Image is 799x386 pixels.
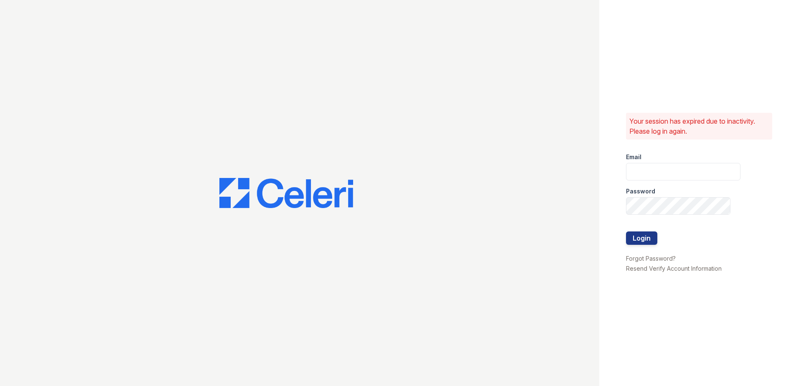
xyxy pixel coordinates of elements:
[626,231,657,245] button: Login
[626,265,722,272] a: Resend Verify Account Information
[626,153,641,161] label: Email
[626,255,676,262] a: Forgot Password?
[626,187,655,196] label: Password
[629,116,769,136] p: Your session has expired due to inactivity. Please log in again.
[219,178,353,208] img: CE_Logo_Blue-a8612792a0a2168367f1c8372b55b34899dd931a85d93a1a3d3e32e68fde9ad4.png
